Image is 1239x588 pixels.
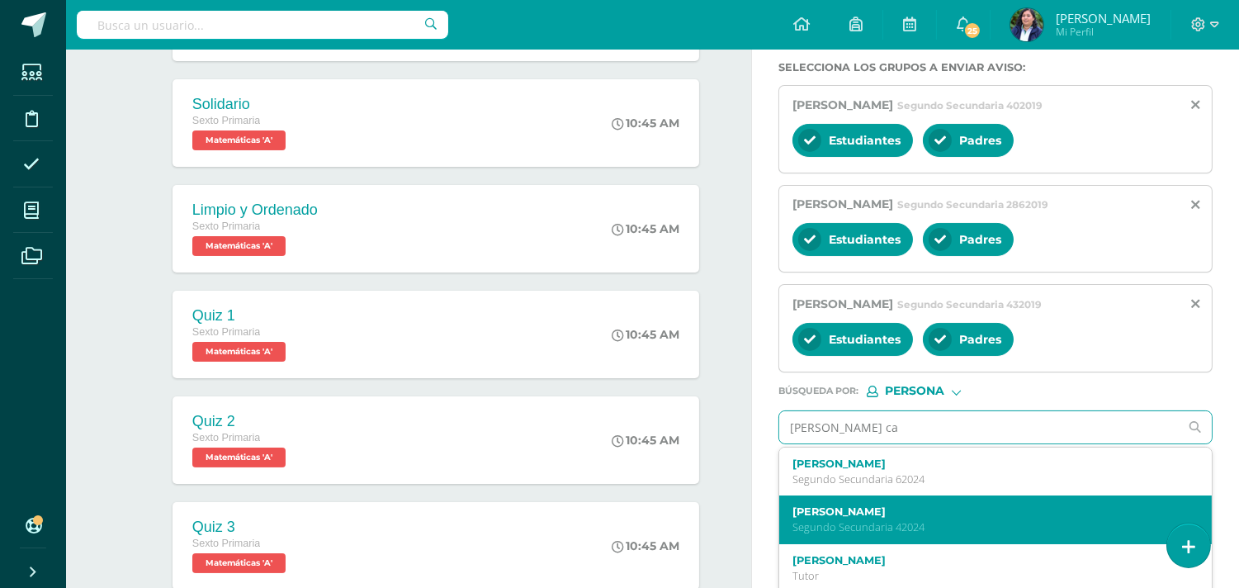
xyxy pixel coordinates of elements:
span: Matemáticas 'A' [192,448,286,467]
span: Segundo Secundaria 432019 [897,298,1042,311]
span: Sexto Primaria [192,432,261,443]
div: Limpio y Ordenado [192,202,318,219]
label: [PERSON_NAME] [792,505,1181,518]
span: Sexto Primaria [192,220,261,232]
span: [PERSON_NAME] [792,97,893,112]
span: Estudiantes [829,232,901,247]
div: [object Object] [867,386,991,397]
input: Ej. Mario Galindo [779,411,1179,443]
span: Segundo Secundaria 2862019 [897,198,1048,211]
span: Búsqueda por : [778,386,858,396]
span: Matemáticas 'A' [192,553,286,573]
div: 10:45 AM [612,116,679,130]
span: Padres [959,133,1001,148]
label: [PERSON_NAME] [792,554,1181,567]
span: Padres [959,232,1001,247]
div: Quiz 1 [192,307,290,325]
span: Estudiantes [829,332,901,347]
span: [PERSON_NAME] [1056,10,1151,26]
span: Sexto Primaria [192,538,261,549]
p: Segundo Secundaria 62024 [792,472,1181,486]
span: Padres [959,332,1001,347]
span: 25 [963,21,981,40]
span: Sexto Primaria [192,115,261,126]
p: Segundo Secundaria 42024 [792,520,1181,534]
span: Estudiantes [829,133,901,148]
div: 10:45 AM [612,327,679,342]
span: Matemáticas 'A' [192,130,286,150]
span: [PERSON_NAME] [792,197,893,211]
div: Quiz 3 [192,519,290,536]
input: Busca un usuario... [77,11,448,39]
p: Tutor [792,569,1181,583]
div: 10:45 AM [612,538,679,553]
span: [PERSON_NAME] [792,296,893,311]
span: Matemáticas 'A' [192,236,286,256]
span: Persona [885,386,944,396]
div: 10:45 AM [612,221,679,236]
span: Mi Perfil [1056,25,1151,39]
span: Sexto Primaria [192,326,261,338]
img: cc393a5ce9805ad72d48e0f4d9f74595.png [1010,8,1043,41]
span: Segundo Secundaria 402019 [897,99,1043,111]
span: Matemáticas 'A' [192,342,286,362]
label: [PERSON_NAME] [792,458,1181,470]
div: 10:45 AM [612,433,679,448]
div: Quiz 2 [192,413,290,430]
label: Selecciona los grupos a enviar aviso : [778,61,1213,73]
div: Solidario [192,96,290,113]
